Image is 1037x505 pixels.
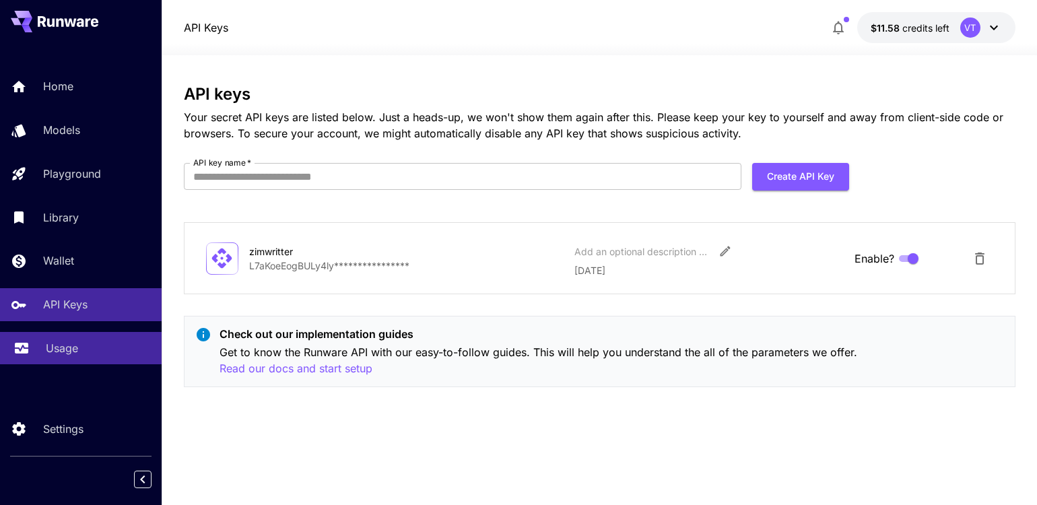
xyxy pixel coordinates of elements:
div: zimwritter [249,244,384,259]
p: Wallet [43,252,74,269]
div: Add an optional description or comment [574,244,709,259]
label: API key name [193,157,251,168]
p: [DATE] [574,263,843,277]
button: $11.58072VT [857,12,1015,43]
p: Models [43,122,80,138]
div: VT [960,18,980,38]
p: Settings [43,421,83,437]
button: Read our docs and start setup [220,360,372,377]
p: Get to know the Runware API with our easy-to-follow guides. This will help you understand the all... [220,344,1004,377]
p: Home [43,78,73,94]
p: Your secret API keys are listed below. Just a heads-up, we won't show them again after this. Plea... [184,109,1015,141]
a: API Keys [184,20,228,36]
p: Library [43,209,79,226]
h3: API keys [184,85,1015,104]
span: Enable? [855,250,894,267]
button: Collapse sidebar [134,471,152,488]
nav: breadcrumb [184,20,228,36]
div: $11.58072 [871,21,949,35]
button: Edit [713,239,737,263]
button: Delete API Key [966,245,993,272]
div: Collapse sidebar [144,467,162,492]
p: API Keys [43,296,88,312]
button: Create API Key [752,163,849,191]
span: credits left [902,22,949,34]
p: Check out our implementation guides [220,326,1004,342]
span: $11.58 [871,22,902,34]
p: Usage [46,340,78,356]
p: Playground [43,166,101,182]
